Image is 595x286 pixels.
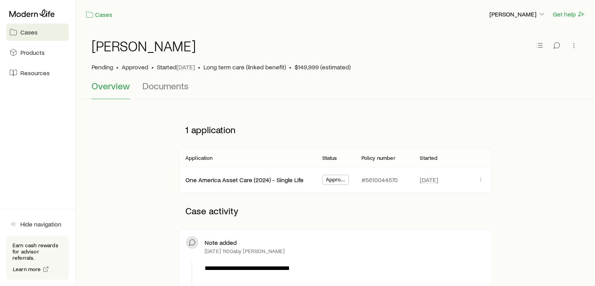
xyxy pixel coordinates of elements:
[122,63,148,71] span: Approved
[176,63,195,71] span: [DATE]
[6,215,69,233] button: Hide navigation
[420,155,437,161] p: Started
[151,63,154,71] span: •
[85,10,113,19] a: Cases
[6,24,69,41] a: Cases
[361,176,397,184] p: #5610044570
[205,248,285,254] p: [DATE] 11:00a by [PERSON_NAME]
[185,155,213,161] p: Application
[92,63,113,71] p: Pending
[92,80,579,99] div: Case details tabs
[179,199,492,223] p: Case activity
[20,28,38,36] span: Cases
[6,236,69,280] div: Earn cash rewards for advisor referrals.Learn more
[361,155,395,161] p: Policy number
[6,64,69,81] a: Resources
[420,176,438,184] span: [DATE]
[289,63,291,71] span: •
[185,176,304,183] a: One America Asset Care (2024) - Single Life
[198,63,200,71] span: •
[13,266,41,272] span: Learn more
[116,63,119,71] span: •
[179,118,492,141] p: 1 application
[157,63,195,71] p: Started
[20,69,50,77] span: Resources
[20,220,61,228] span: Hide navigation
[322,155,337,161] p: Status
[489,10,546,18] p: [PERSON_NAME]
[295,63,351,71] span: $149,999 (estimated)
[142,80,189,91] span: Documents
[489,10,546,19] button: [PERSON_NAME]
[326,176,346,185] span: Approved
[205,239,237,246] p: Note added
[203,63,286,71] span: Long term care (linked benefit)
[92,80,130,91] span: Overview
[13,242,63,261] p: Earn cash rewards for advisor referrals.
[92,38,196,54] h1: [PERSON_NAME]
[20,49,45,56] span: Products
[552,10,586,19] button: Get help
[6,44,69,61] a: Products
[185,176,304,184] div: One America Asset Care (2024) - Single Life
